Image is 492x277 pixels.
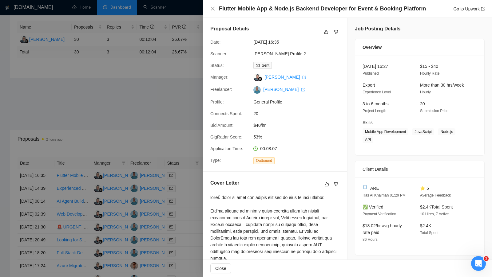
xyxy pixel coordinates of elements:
span: Status: [210,63,224,68]
span: like [325,182,329,187]
span: 53% [253,134,346,140]
span: Submission Price [420,109,449,113]
span: $2.4K Total Spent [420,205,453,209]
span: Payment Verification [363,212,396,216]
span: Hourly [420,90,431,94]
span: $18.02/hr avg hourly rate paid [363,223,402,235]
h5: Job Posting Details [355,25,400,33]
button: Close [210,263,231,273]
span: export [302,76,306,79]
span: ARE [370,185,379,192]
span: 3 to 6 months [363,101,389,106]
span: Scanner: [210,51,228,56]
span: Close [215,265,226,272]
iframe: Intercom live chat [471,256,486,271]
span: Total Spent [420,231,438,235]
span: Average Feedback [420,193,451,197]
button: dislike [332,181,340,188]
span: Published [363,71,379,76]
div: Client Details [363,161,477,178]
img: c1ZXf8TcT1AURgbRbYSlem90W5NpPW0P-zhqT5Urlg0Hv44W7GxLGlH5YwWqm1j5el [253,86,261,94]
span: $2.4K [420,223,431,228]
span: Connects Spent: [210,111,242,116]
span: General Profile [253,99,346,105]
span: Expert [363,83,375,88]
span: 86 Hours [363,237,378,242]
img: gigradar-bm.png [258,77,262,81]
span: Bid Amount: [210,123,234,128]
span: Manager: [210,75,228,80]
span: Project Length [363,109,386,113]
span: 20 [420,101,425,106]
span: [DATE] 16:35 [253,39,346,45]
span: $40/hr [253,122,346,129]
span: like [324,29,328,34]
span: [DATE] 16:27 [363,64,388,69]
a: [PERSON_NAME] Profile 2 [253,51,306,56]
span: API [363,136,373,143]
a: [PERSON_NAME] export [264,75,306,80]
span: Skills [363,120,373,125]
button: Close [210,6,215,11]
span: 10 Hires, 7 Active [420,212,449,216]
img: 🌐 [363,185,367,189]
span: GigRadar Score: [210,135,242,139]
span: 20 [253,110,346,117]
span: Overview [363,44,382,51]
span: close [210,6,215,11]
span: Freelancer: [210,87,232,92]
h5: Proposal Details [210,25,249,33]
span: $15 - $40 [420,64,438,69]
button: like [323,28,330,36]
span: Profile: [210,99,224,104]
span: 1 [484,256,489,261]
span: ⭐ 5 [420,186,429,191]
span: Experience Level [363,90,391,94]
span: 00:08:07 [260,146,277,151]
span: JavaScript [412,128,434,135]
span: Outbound [253,157,275,164]
span: clock-circle [253,146,258,151]
span: Application Time: [210,146,243,151]
a: Go to Upworkexport [453,6,485,11]
span: export [301,88,305,92]
span: Sent [262,63,269,68]
button: like [323,181,331,188]
span: Ras Al Khaimah 01:29 PM [363,193,406,197]
span: Type: [210,158,221,163]
span: mail [256,64,260,67]
span: dislike [334,182,338,187]
span: Hourly Rate [420,71,439,76]
span: export [481,7,485,11]
span: Node.js [438,128,455,135]
span: ✅ Verified [363,205,383,209]
span: Mobile App Development [363,128,408,135]
span: dislike [334,29,338,34]
h4: Flutter Mobile App & Node.js Backend Developer for Event & Booking Platform [219,5,426,13]
span: Date: [210,40,220,45]
h5: Cover Letter [210,179,239,187]
a: [PERSON_NAME] export [263,87,305,92]
button: dislike [332,28,340,36]
span: More than 30 hrs/week [420,83,464,88]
